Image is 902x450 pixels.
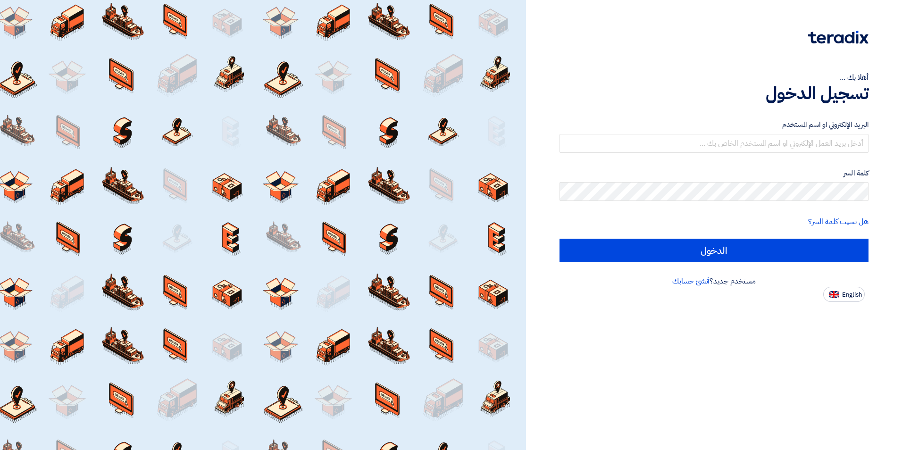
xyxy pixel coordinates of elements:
div: أهلا بك ... [560,72,869,83]
div: مستخدم جديد؟ [560,275,869,287]
img: en-US.png [829,291,839,298]
img: Teradix logo [808,31,869,44]
span: English [842,292,862,298]
input: الدخول [560,239,869,262]
label: البريد الإلكتروني او اسم المستخدم [560,119,869,130]
input: أدخل بريد العمل الإلكتروني او اسم المستخدم الخاص بك ... [560,134,869,153]
h1: تسجيل الدخول [560,83,869,104]
a: أنشئ حسابك [672,275,710,287]
label: كلمة السر [560,168,869,179]
a: هل نسيت كلمة السر؟ [808,216,869,227]
button: English [823,287,865,302]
